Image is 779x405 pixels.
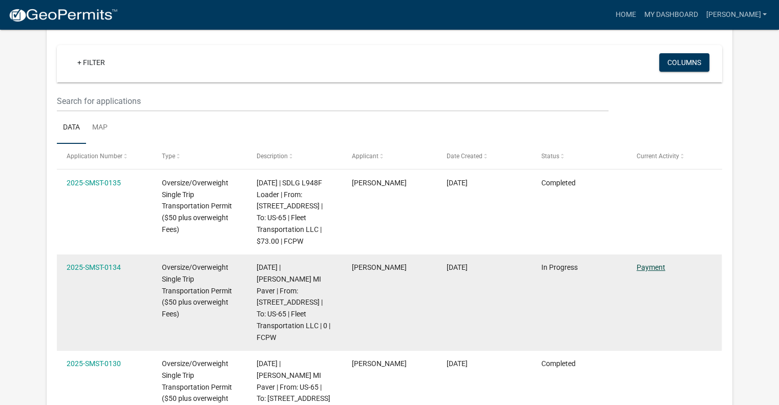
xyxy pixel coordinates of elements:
span: 09/15/2025 [447,179,468,187]
span: Current Activity [637,153,679,160]
a: 2025-SMST-0134 [67,263,121,271]
datatable-header-cell: Type [152,144,246,168]
span: 09/16/2025 | Bergkamp MI Paver | From: 79778 County Rd. 84, Glenville | To: US-65 | Fleet Transpo... [257,263,330,342]
span: 08/21/2025 [447,359,468,368]
span: In Progress [541,263,578,271]
span: Oversize/Overweight Single Trip Transportation Permit ($50 plus overweight Fees) [162,263,232,318]
span: Tom [352,359,407,368]
span: Completed [541,359,576,368]
datatable-header-cell: Date Created [437,144,532,168]
span: Date Created [447,153,482,160]
datatable-header-cell: Applicant [342,144,436,168]
a: Payment [637,263,665,271]
span: Type [162,153,175,160]
span: Applicant [352,153,378,160]
a: My Dashboard [640,5,702,25]
span: Application Number [67,153,122,160]
a: 2025-SMST-0130 [67,359,121,368]
span: Description [257,153,288,160]
a: [PERSON_NAME] [702,5,771,25]
span: Tom [352,179,407,187]
span: Tom [352,263,407,271]
a: + Filter [69,53,113,72]
datatable-header-cell: Status [532,144,626,168]
datatable-header-cell: Current Activity [627,144,722,168]
span: 09/15/2025 [447,263,468,271]
span: Completed [541,179,576,187]
span: Status [541,153,559,160]
datatable-header-cell: Application Number [57,144,152,168]
datatable-header-cell: Description [247,144,342,168]
a: Map [86,112,114,144]
a: Data [57,112,86,144]
button: Columns [659,53,709,72]
a: Home [611,5,640,25]
input: Search for applications [57,91,608,112]
span: 09/16/2025 | SDLG L948F Loader | From: 79778 County Rd. 84, Glenville | To: US-65 | Fleet Transpo... [257,179,323,245]
span: Oversize/Overweight Single Trip Transportation Permit ($50 plus overweight Fees) [162,179,232,233]
a: 2025-SMST-0135 [67,179,121,187]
